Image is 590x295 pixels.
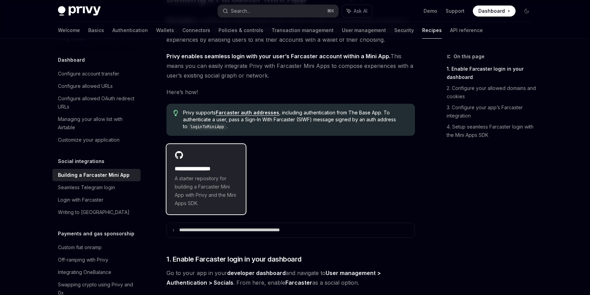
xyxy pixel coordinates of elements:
[52,113,141,134] a: Managing your allow list with Airtable
[424,8,437,14] a: Demo
[52,181,141,194] a: Seamless Telegram login
[166,254,302,264] span: 1. Enable Farcaster login in your dashboard
[58,6,101,16] img: dark logo
[52,92,141,113] a: Configure allowed OAuth redirect URLs
[156,22,174,39] a: Wallets
[166,268,415,287] span: Go to your app in your and navigate to . From here, enable as a social option.
[58,230,134,238] h5: Payments and gas sponsorship
[58,208,130,216] div: Writing to [GEOGRAPHIC_DATA]
[58,70,119,78] div: Configure account transfer
[342,22,386,39] a: User management
[447,83,538,102] a: 2. Configure your allowed domains and cookies
[216,110,279,116] a: Farcaster auth addresses
[447,102,538,121] a: 3. Configure your app’s Farcaster integration
[183,109,408,130] span: Privy supports , including authentication from The Base App. To authenticate a user, pass a Sign-...
[447,121,538,141] a: 4. Setup seamless Farcaster login with the Mini Apps SDK
[285,279,312,286] strong: Farcaster
[447,63,538,83] a: 1. Enable Farcaster login in your dashboard
[166,53,390,60] strong: Privy enables seamless login with your user’s Farcaster account within a Mini App.
[52,169,141,181] a: Building a Farcaster Mini App
[182,22,210,39] a: Connectors
[58,115,136,132] div: Managing your allow list with Airtable
[52,241,141,254] a: Custom fiat onramp
[342,5,372,17] button: Ask AI
[52,80,141,92] a: Configure allowed URLs
[218,22,263,39] a: Policies & controls
[52,134,141,146] a: Customize your application
[58,196,103,204] div: Login with Farcaster
[218,5,338,17] button: Search...⌘K
[272,22,334,39] a: Transaction management
[175,174,237,207] span: A starter repository for building a Farcaster Mini App with Privy and the Mini Apps SDK.
[521,6,532,17] button: Toggle dark mode
[58,268,111,276] div: Integrating OneBalance
[88,22,104,39] a: Basics
[422,22,442,39] a: Recipes
[166,87,415,97] span: Here’s how!
[187,123,227,130] code: loginToMiniApp
[450,22,483,39] a: API reference
[166,269,381,286] strong: User management > Authentication > Socials
[446,8,465,14] a: Support
[58,94,136,111] div: Configure allowed OAuth redirect URLs
[473,6,516,17] a: Dashboard
[58,171,130,179] div: Building a Farcaster Mini App
[58,157,104,165] h5: Social integrations
[394,22,414,39] a: Security
[58,183,115,192] div: Seamless Telegram login
[52,206,141,218] a: Writing to [GEOGRAPHIC_DATA]
[173,110,178,116] svg: Tip
[327,8,334,14] span: ⌘ K
[58,136,120,144] div: Customize your application
[58,22,80,39] a: Welcome
[58,243,102,252] div: Custom fiat onramp
[52,68,141,80] a: Configure account transfer
[112,22,148,39] a: Authentication
[166,144,246,214] a: **** **** **** **A starter repository for building a Farcaster Mini App with Privy and the Mini A...
[478,8,505,14] span: Dashboard
[52,254,141,266] a: Off-ramping with Privy
[227,269,286,277] a: developer dashboard
[354,8,367,14] span: Ask AI
[52,266,141,278] a: Integrating OneBalance
[58,56,85,64] h5: Dashboard
[166,51,415,80] span: This means you can easily integrate Privy with Farcaster Mini Apps to compose experiences with a ...
[58,82,113,90] div: Configure allowed URLs
[454,52,485,61] span: On this page
[52,194,141,206] a: Login with Farcaster
[231,7,250,15] div: Search...
[58,256,108,264] div: Off-ramping with Privy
